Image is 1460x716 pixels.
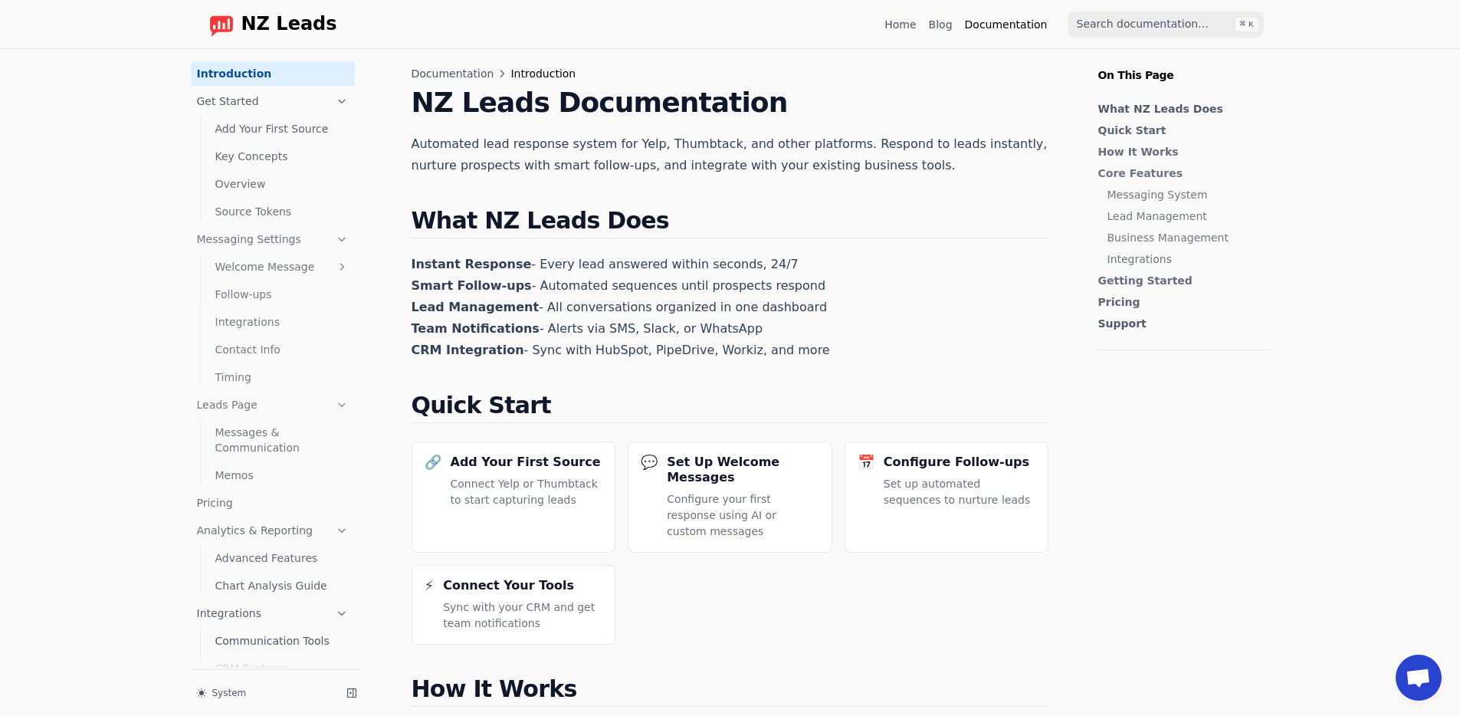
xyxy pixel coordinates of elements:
[451,455,601,470] h3: Add Your First Source
[209,365,355,389] a: Timing
[1396,655,1442,701] a: Open chat
[209,199,355,224] a: Source Tokens
[209,117,355,141] a: Add Your First Source
[209,172,355,196] a: Overview
[209,656,355,681] a: CRM Systems
[965,17,1048,32] a: Documentation
[443,599,602,632] p: Sync with your CRM and get team notifications
[1107,209,1262,224] a: Lead Management
[412,254,1049,361] p: - Every lead answered within seconds, 24/7 - Automated sequences until prospects respond - All co...
[209,546,355,570] a: Advanced Features
[209,573,355,598] a: Chart Analysis Guide
[1107,187,1262,202] a: Messaging System
[1098,294,1262,310] a: Pricing
[412,675,1049,707] h2: How It Works
[412,321,540,336] strong: Team Notifications
[628,442,832,553] a: 💬Set Up Welcome MessagesConfigure your first response using AI or custom messages
[425,455,441,470] div: 🔗
[197,12,337,37] a: Home page
[1107,230,1262,245] a: Business Management
[412,343,524,357] strong: CRM Integration
[241,14,337,35] span: NZ Leads
[1098,273,1262,288] a: Getting Started
[191,491,355,515] a: Pricing
[641,455,658,470] div: 💬
[1098,101,1262,117] a: What NZ Leads Does
[858,455,874,470] div: 📅
[1086,49,1282,83] p: On This Page
[412,442,616,553] a: 🔗Add Your First SourceConnect Yelp or Thumbtack to start capturing leads
[209,420,355,460] a: Messages & Communication
[209,12,234,37] img: logo
[191,61,355,86] a: Introduction
[209,337,355,362] a: Contact Info
[209,463,355,488] a: Memos
[1068,11,1264,38] input: Search documentation…
[191,518,355,543] a: Analytics & Reporting
[667,491,819,540] p: Configure your first response using AI or custom messages
[667,455,819,485] h3: Set Up Welcome Messages
[1107,251,1262,267] a: Integrations
[191,682,335,704] button: System
[425,578,435,593] div: ⚡
[1098,144,1262,159] a: How It Works
[1098,316,1262,331] a: Support
[510,66,576,81] span: Introduction
[884,455,1029,470] h3: Configure Follow-ups
[929,17,953,32] a: Blog
[412,207,1049,238] h2: What NZ Leads Does
[191,601,355,626] a: Integrations
[341,682,363,704] button: Collapse sidebar
[412,257,532,271] strong: Instant Response
[1098,123,1262,138] a: Quick Start
[209,310,355,334] a: Integrations
[884,17,916,32] a: Home
[209,144,355,169] a: Key Concepts
[412,66,494,81] span: Documentation
[191,392,355,417] a: Leads Page
[412,87,1049,118] h1: NZ Leads Documentation
[443,578,574,593] h3: Connect Your Tools
[451,476,603,508] p: Connect Yelp or Thumbtack to start capturing leads
[412,300,540,314] strong: Lead Management
[209,282,355,307] a: Follow-ups
[412,133,1049,176] p: Automated lead response system for Yelp, Thumbtack, and other platforms. Respond to leads instant...
[412,392,1049,423] h2: Quick Start
[209,255,355,279] a: Welcome Message
[191,89,355,113] a: Get Started
[209,629,355,653] a: Communication Tools
[1098,166,1262,181] a: Core Features
[412,565,616,645] a: ⚡Connect Your ToolsSync with your CRM and get team notifications
[412,278,532,293] strong: Smart Follow-ups
[191,227,355,251] a: Messaging Settings
[845,442,1049,553] a: 📅Configure Follow-upsSet up automated sequences to nurture leads
[884,476,1036,508] p: Set up automated sequences to nurture leads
